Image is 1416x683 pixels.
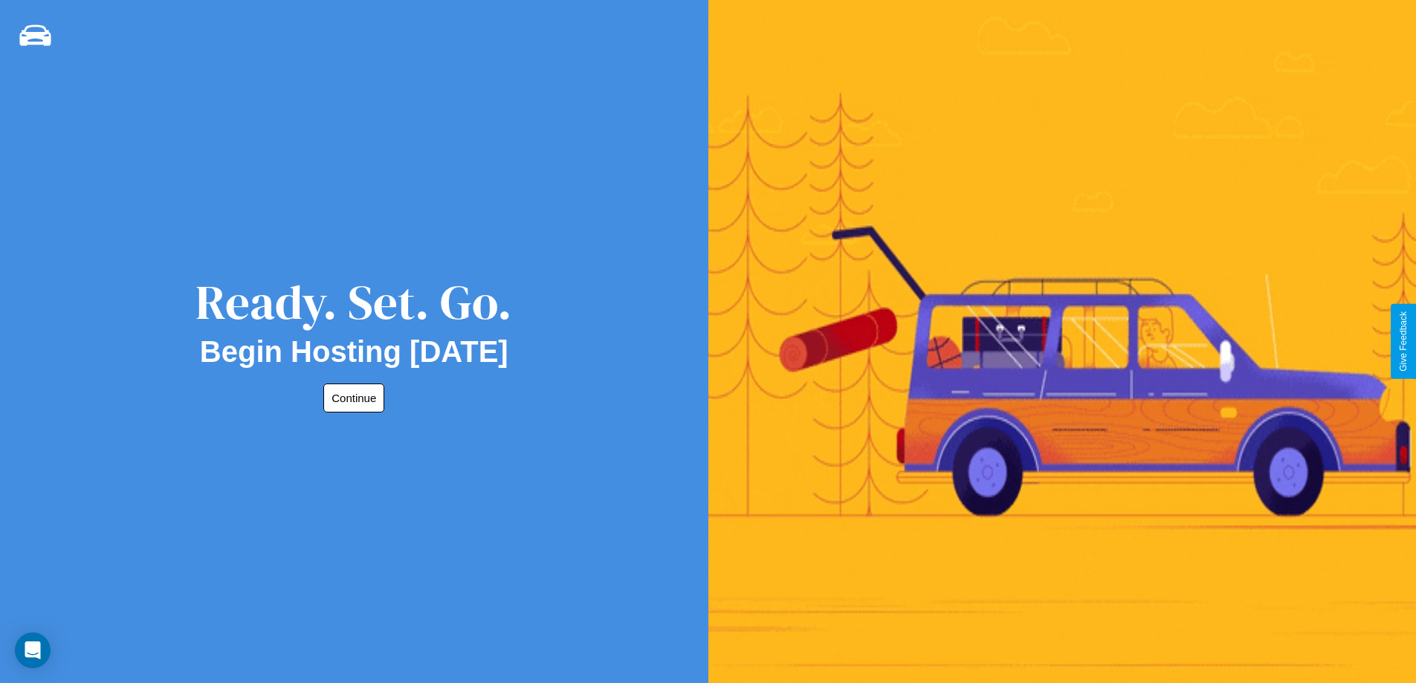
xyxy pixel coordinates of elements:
button: Continue [323,383,384,412]
div: Give Feedback [1398,311,1409,372]
div: Open Intercom Messenger [15,632,51,668]
div: Ready. Set. Go. [195,269,512,335]
h2: Begin Hosting [DATE] [200,335,508,369]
